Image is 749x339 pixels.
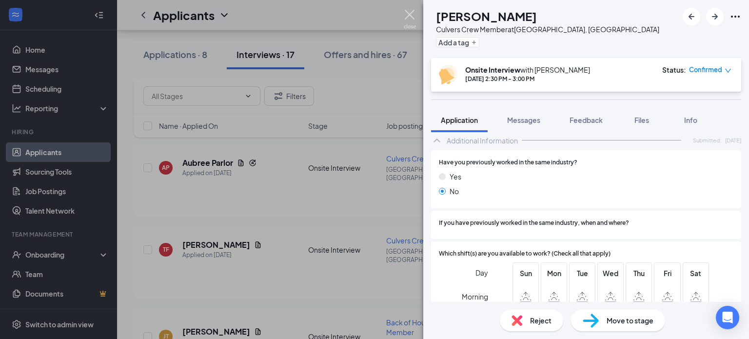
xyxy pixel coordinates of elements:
svg: ArrowLeftNew [686,11,697,22]
h1: [PERSON_NAME] [436,8,537,24]
svg: ChevronUp [431,135,443,146]
span: Submitted: [693,136,721,144]
span: Reject [530,315,552,326]
div: Status : [662,65,686,75]
span: Messages [507,116,540,124]
svg: Plus [471,40,477,45]
span: Files [634,116,649,124]
span: Which shift(s) are you available to work? (Check all that apply) [439,249,611,259]
span: Day [475,267,488,278]
span: If you have previously worked in the same industry, when and where? [439,219,629,228]
svg: Ellipses [729,11,741,22]
div: with [PERSON_NAME] [465,65,590,75]
span: Yes [450,171,461,182]
span: Info [684,116,697,124]
span: Sat [687,268,705,279]
span: Have you previously worked in the same industry? [439,158,577,167]
button: ArrowRight [706,8,724,25]
span: Sun [517,268,534,279]
div: Additional Information [447,136,518,145]
span: down [725,67,731,74]
span: Fri [659,268,676,279]
span: Thu [630,268,648,279]
button: PlusAdd a tag [436,37,479,47]
span: Move to stage [607,315,653,326]
span: [DATE] [725,136,741,144]
span: Wed [602,268,619,279]
div: Open Intercom Messenger [716,306,739,329]
span: No [450,186,459,197]
span: Confirmed [689,65,722,75]
svg: ArrowRight [709,11,721,22]
span: Feedback [570,116,603,124]
span: Application [441,116,478,124]
button: ArrowLeftNew [683,8,700,25]
span: Morning [462,288,488,305]
div: [DATE] 2:30 PM - 3:00 PM [465,75,590,83]
b: Onsite Interview [465,65,520,74]
div: Culvers Crew Member at [GEOGRAPHIC_DATA], [GEOGRAPHIC_DATA] [436,24,659,34]
span: Tue [573,268,591,279]
span: Mon [545,268,563,279]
